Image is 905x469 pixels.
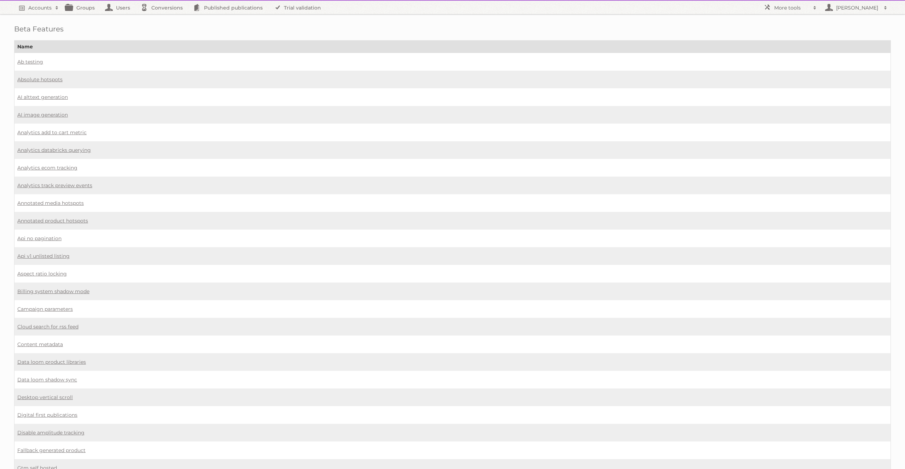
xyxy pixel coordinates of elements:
a: Annotated media hotspots [17,200,84,206]
a: Data loom product libraries [17,359,86,365]
a: Analytics ecom tracking [17,165,77,171]
a: Trial validation [270,1,328,14]
a: Billing system shadow mode [17,288,89,295]
a: Api no pagination [17,235,62,242]
a: Analytics add to cart metric [17,129,87,136]
a: AI image generation [17,112,68,118]
a: [PERSON_NAME] [820,1,891,14]
a: Campaign parameters [17,306,73,312]
a: Analytics track preview events [17,182,92,189]
h2: More tools [774,4,810,11]
a: Digital first publications [17,412,77,418]
a: Aspect ratio locking [17,271,67,277]
a: Data loom shadow sync [17,376,77,383]
a: Analytics databricks querying [17,147,91,153]
h2: Accounts [28,4,52,11]
a: Users [102,1,137,14]
a: Accounts [14,1,62,14]
a: Fallback generated product [17,447,86,453]
a: Absolute hotspots [17,76,63,83]
a: More tools [760,1,820,14]
h1: Beta Features [14,25,891,33]
a: Cloud search for rss feed [17,323,78,330]
a: Annotated product hotspots [17,218,88,224]
h2: [PERSON_NAME] [834,4,880,11]
a: Ab testing [17,59,43,65]
a: Groups [62,1,102,14]
a: Content metadata [17,341,63,348]
a: AI alttext generation [17,94,68,100]
a: Published publications [190,1,270,14]
a: Desktop vertical scroll [17,394,73,400]
th: Name [14,41,891,53]
a: Api v1 unlisted listing [17,253,70,259]
a: Disable amplitude tracking [17,429,84,436]
a: Conversions [137,1,190,14]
